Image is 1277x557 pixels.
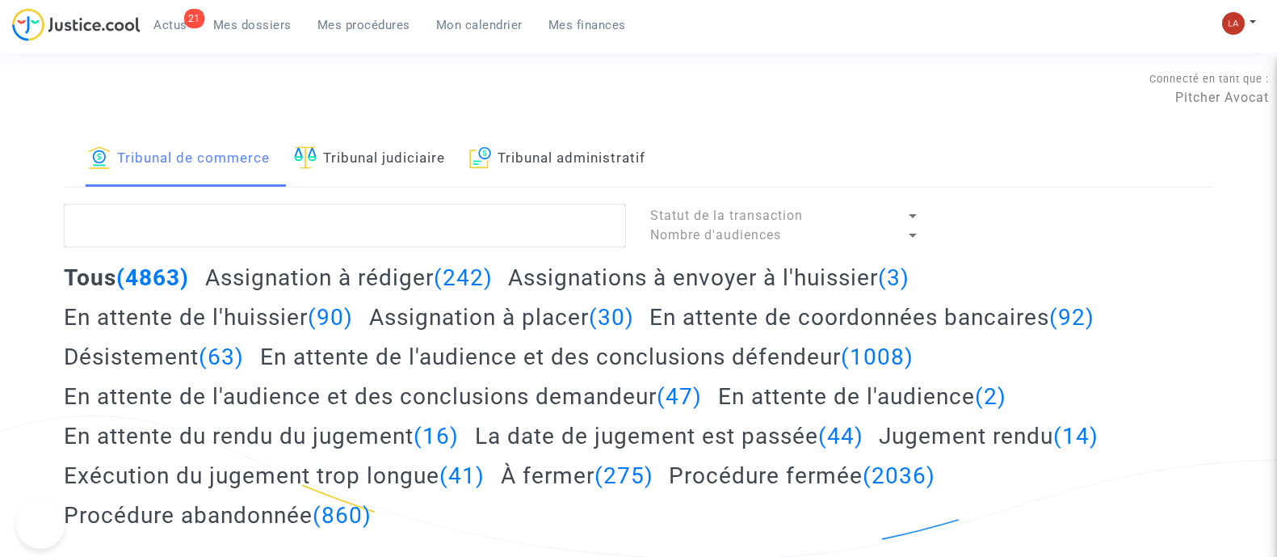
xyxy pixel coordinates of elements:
h2: Assignations à envoyer à l'huissier [508,264,909,292]
a: Tribunal de commerce [88,132,270,187]
span: Connecté en tant que : [1149,73,1269,85]
span: (242) [434,264,493,291]
h2: En attente du rendu du jugement [64,422,459,450]
span: Statut de la transaction [650,208,803,223]
a: Mes finances [536,13,639,37]
span: (275) [594,462,653,489]
h2: À fermer [501,462,653,490]
img: icon-banque.svg [88,146,111,169]
h2: En attente de l'audience et des conclusions demandeur [64,382,702,411]
span: (44) [818,423,863,449]
span: (14) [1053,423,1098,449]
h2: En attente de l'audience [718,382,1006,411]
a: Tribunal judiciaire [294,132,445,187]
a: Mes dossiers [200,13,305,37]
span: (4863) [116,264,189,291]
span: (41) [439,462,485,489]
h2: Tous [64,264,189,292]
h2: Exécution du jugement trop longue [64,462,485,490]
div: 21 [184,9,204,28]
img: icon-archive.svg [469,146,491,169]
a: Mon calendrier [423,13,536,37]
span: Actus [153,18,187,32]
span: Mes procédures [317,18,410,32]
span: (47) [657,383,702,410]
h2: Procédure abandonnée [64,501,372,530]
h2: En attente de coordonnées bancaires [649,303,1094,331]
img: 3f9b7d9779f7b0ffc2b90d026f0682a9 [1222,12,1245,35]
h2: Désistement [64,343,244,371]
img: icon-faciliter-sm.svg [294,146,317,169]
span: (2) [975,383,1006,410]
h2: En attente de l'audience et des conclusions défendeur [260,343,914,371]
h2: Jugement rendu [879,422,1098,450]
span: (2036) [863,462,935,489]
a: 21Actus [141,13,200,37]
h2: En attente de l'huissier [64,303,353,331]
span: (1008) [841,344,914,370]
span: (16) [414,423,459,449]
span: Mes dossiers [213,18,292,32]
span: Mes finances [548,18,626,32]
h2: Assignation à rédiger [205,264,493,292]
iframe: Help Scout Beacon - Open [16,500,65,549]
span: Mon calendrier [436,18,523,32]
a: Tribunal administratif [469,132,645,187]
h2: Procédure fermée [669,462,935,490]
h2: La date de jugement est passée [475,422,863,450]
span: (30) [589,304,634,331]
span: (3) [878,264,909,291]
h2: Assignation à placer [369,303,634,331]
span: Nombre d'audiences [650,227,781,243]
span: (860) [313,502,372,529]
span: (92) [1049,304,1094,331]
img: jc-logo.svg [12,8,141,41]
span: (63) [199,344,244,370]
span: (90) [308,304,353,331]
a: Mes procédures [305,13,423,37]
